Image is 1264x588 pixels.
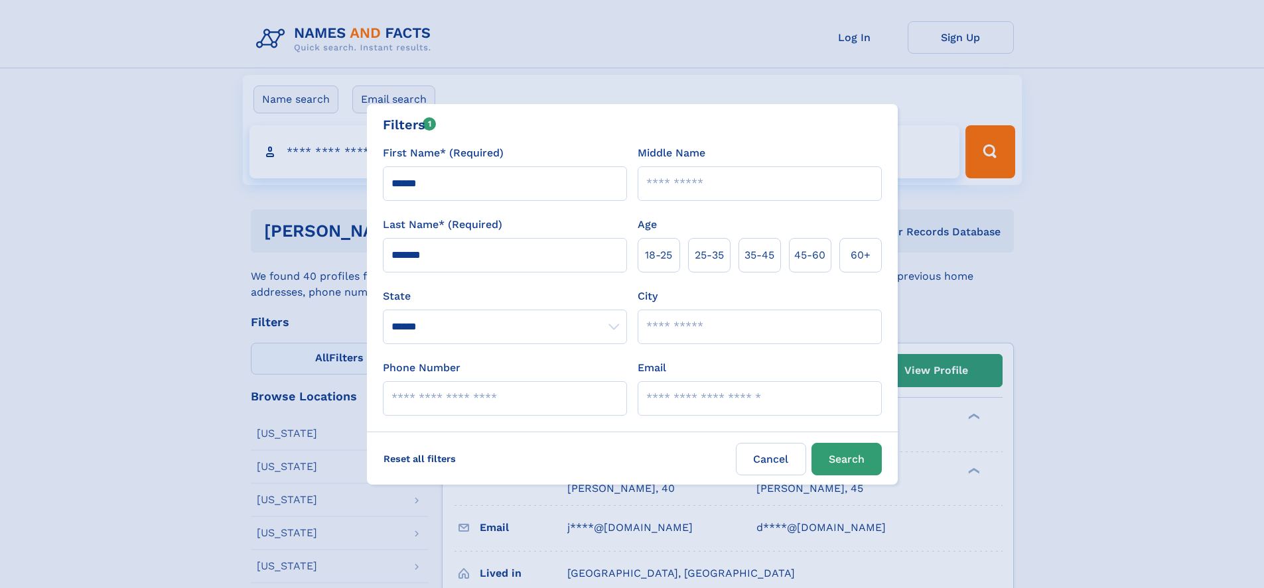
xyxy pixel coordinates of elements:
label: Reset all filters [375,443,464,475]
div: Filters [383,115,437,135]
label: First Name* (Required) [383,145,504,161]
span: 60+ [851,247,871,263]
label: City [638,288,658,304]
span: 18‑25 [645,247,672,263]
span: 45‑60 [794,247,825,263]
span: 25‑35 [695,247,724,263]
label: Age [638,217,657,233]
button: Search [811,443,882,475]
label: Last Name* (Required) [383,217,502,233]
label: Middle Name [638,145,705,161]
label: Cancel [736,443,806,475]
span: 35‑45 [744,247,774,263]
label: Email [638,360,666,376]
label: Phone Number [383,360,460,376]
label: State [383,288,627,304]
